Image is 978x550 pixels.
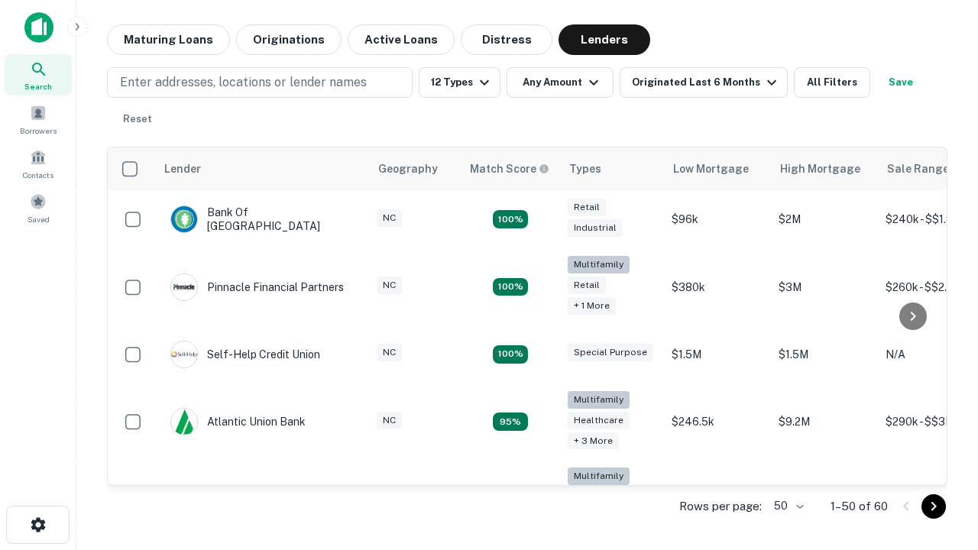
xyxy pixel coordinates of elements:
th: Geography [369,147,461,190]
a: Contacts [5,143,72,184]
img: capitalize-icon.png [24,12,53,43]
div: Matching Properties: 15, hasApolloMatch: undefined [493,210,528,228]
div: Multifamily [568,467,630,485]
div: Retail [568,277,606,294]
div: Matching Properties: 17, hasApolloMatch: undefined [493,278,528,296]
button: Enter addresses, locations or lender names [107,67,413,98]
button: Reset [113,104,162,134]
th: Capitalize uses an advanced AI algorithm to match your search with the best lender. The match sco... [461,147,560,190]
a: Saved [5,187,72,228]
div: Multifamily [568,256,630,273]
div: Capitalize uses an advanced AI algorithm to match your search with the best lender. The match sco... [470,160,549,177]
th: Low Mortgage [664,147,771,190]
div: Types [569,160,601,178]
th: Types [560,147,664,190]
td: $1.5M [771,325,878,383]
span: Contacts [23,169,53,181]
div: Industrial [568,219,623,237]
div: Geography [378,160,438,178]
td: $246.5k [664,383,771,461]
td: $1.5M [664,325,771,383]
div: Self-help Credit Union [170,341,320,368]
td: $3M [771,248,878,325]
button: Originated Last 6 Months [620,67,788,98]
div: Originated Last 6 Months [632,73,781,92]
p: Enter addresses, locations or lender names [120,73,367,92]
div: Multifamily [568,391,630,409]
button: 12 Types [419,67,500,98]
td: $9.2M [771,383,878,461]
button: Distress [461,24,552,55]
span: Borrowers [20,125,57,137]
a: Borrowers [5,99,72,140]
div: NC [377,412,402,429]
button: Originations [236,24,342,55]
button: Maturing Loans [107,24,230,55]
a: Search [5,54,72,95]
th: Lender [155,147,369,190]
div: Atlantic Union Bank [170,408,306,435]
p: 1–50 of 60 [831,497,888,516]
div: Sale Range [887,160,949,178]
div: Lender [164,160,201,178]
div: NC [377,344,402,361]
button: Go to next page [921,494,946,519]
div: Matching Properties: 11, hasApolloMatch: undefined [493,345,528,364]
div: Special Purpose [568,344,653,361]
div: 50 [768,495,806,517]
div: NC [377,277,402,294]
img: picture [171,341,197,367]
div: Low Mortgage [673,160,749,178]
div: Bank Of [GEOGRAPHIC_DATA] [170,205,354,233]
span: Search [24,80,52,92]
h6: Match Score [470,160,546,177]
button: All Filters [794,67,870,98]
iframe: Chat Widget [902,428,978,501]
div: + 1 more [568,297,616,315]
div: NC [377,209,402,227]
button: Any Amount [507,67,614,98]
button: Save your search to get updates of matches that match your search criteria. [876,67,925,98]
div: The Fidelity Bank [170,485,294,513]
td: $2M [771,190,878,248]
td: $96k [664,190,771,248]
p: Rows per page: [679,497,762,516]
div: + 3 more [568,432,619,450]
th: High Mortgage [771,147,878,190]
button: Active Loans [348,24,455,55]
img: picture [171,206,197,232]
img: picture [171,409,197,435]
span: Saved [28,213,50,225]
td: $246k [664,460,771,537]
div: Pinnacle Financial Partners [170,273,344,301]
button: Lenders [559,24,650,55]
div: High Mortgage [780,160,860,178]
td: $380k [664,248,771,325]
td: $3.2M [771,460,878,537]
img: picture [171,274,197,300]
div: Healthcare [568,412,630,429]
div: Retail [568,199,606,216]
div: Matching Properties: 9, hasApolloMatch: undefined [493,412,528,431]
